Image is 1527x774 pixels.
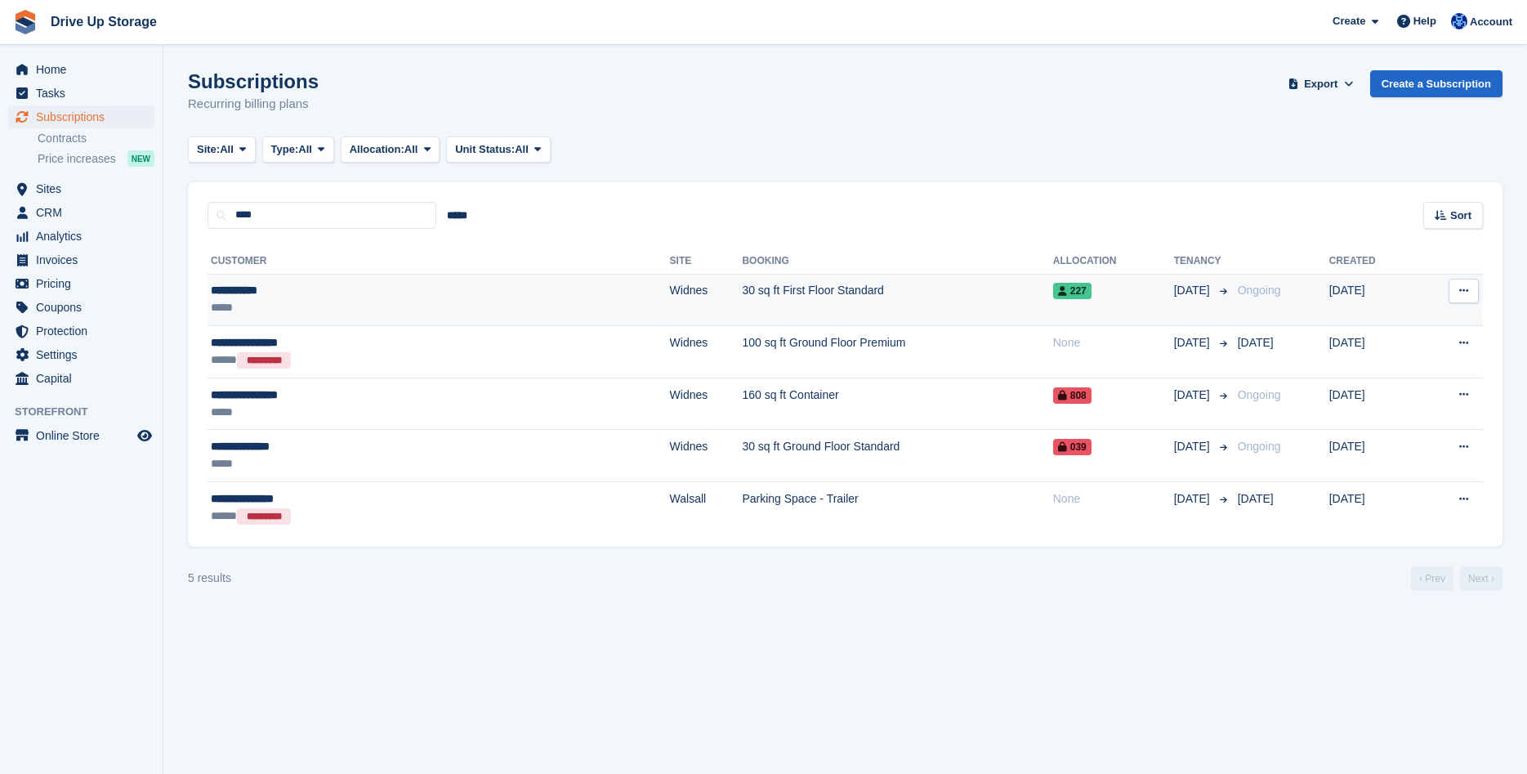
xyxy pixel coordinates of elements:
[38,131,154,146] a: Contracts
[36,320,134,342] span: Protection
[36,343,134,366] span: Settings
[1333,13,1365,29] span: Create
[197,141,220,158] span: Site:
[1238,440,1281,453] span: Ongoing
[36,82,134,105] span: Tasks
[8,248,154,271] a: menu
[515,141,529,158] span: All
[1174,387,1213,404] span: [DATE]
[36,177,134,200] span: Sites
[341,136,440,163] button: Allocation: All
[44,8,163,35] a: Drive Up Storage
[1329,326,1418,378] td: [DATE]
[1053,439,1092,455] span: 039
[8,105,154,128] a: menu
[188,70,319,92] h1: Subscriptions
[1470,14,1512,30] span: Account
[1238,284,1281,297] span: Ongoing
[36,105,134,128] span: Subscriptions
[1174,438,1213,455] span: [DATE]
[1329,274,1418,326] td: [DATE]
[8,272,154,295] a: menu
[742,378,1052,430] td: 160 sq ft Container
[208,248,670,275] th: Customer
[1411,566,1453,591] a: Previous
[8,367,154,390] a: menu
[742,430,1052,482] td: 30 sq ft Ground Floor Standard
[8,177,154,200] a: menu
[1238,388,1281,401] span: Ongoing
[135,426,154,445] a: Preview store
[1329,248,1418,275] th: Created
[36,58,134,81] span: Home
[1329,430,1418,482] td: [DATE]
[742,274,1052,326] td: 30 sq ft First Floor Standard
[1174,282,1213,299] span: [DATE]
[8,58,154,81] a: menu
[350,141,404,158] span: Allocation:
[670,248,743,275] th: Site
[670,274,743,326] td: Widnes
[36,367,134,390] span: Capital
[188,570,231,587] div: 5 results
[446,136,550,163] button: Unit Status: All
[220,141,234,158] span: All
[670,430,743,482] td: Widnes
[1450,208,1471,224] span: Sort
[1329,482,1418,534] td: [DATE]
[1053,387,1092,404] span: 808
[742,326,1052,378] td: 100 sq ft Ground Floor Premium
[38,151,116,167] span: Price increases
[13,10,38,34] img: stora-icon-8386f47178a22dfd0bd8f6a31ec36ba5ce8667c1dd55bd0f319d3a0aa187defe.svg
[742,248,1052,275] th: Booking
[8,424,154,447] a: menu
[1413,13,1436,29] span: Help
[188,95,319,114] p: Recurring billing plans
[262,136,334,163] button: Type: All
[404,141,418,158] span: All
[8,225,154,248] a: menu
[742,482,1052,534] td: Parking Space - Trailer
[455,141,515,158] span: Unit Status:
[15,404,163,420] span: Storefront
[1460,566,1502,591] a: Next
[670,378,743,430] td: Widnes
[36,296,134,319] span: Coupons
[36,225,134,248] span: Analytics
[1174,490,1213,508] span: [DATE]
[670,482,743,534] td: Walsall
[1053,248,1174,275] th: Allocation
[8,320,154,342] a: menu
[36,272,134,295] span: Pricing
[1370,70,1502,97] a: Create a Subscription
[8,201,154,224] a: menu
[36,424,134,447] span: Online Store
[271,141,299,158] span: Type:
[8,296,154,319] a: menu
[1174,334,1213,351] span: [DATE]
[1451,13,1467,29] img: Widnes Team
[127,150,154,167] div: NEW
[1053,490,1174,508] div: None
[1053,283,1092,299] span: 227
[8,82,154,105] a: menu
[36,201,134,224] span: CRM
[1408,566,1506,591] nav: Page
[188,136,256,163] button: Site: All
[1304,76,1337,92] span: Export
[1053,334,1174,351] div: None
[1174,248,1231,275] th: Tenancy
[1238,492,1274,505] span: [DATE]
[38,150,154,168] a: Price increases NEW
[8,343,154,366] a: menu
[298,141,312,158] span: All
[1238,336,1274,349] span: [DATE]
[1329,378,1418,430] td: [DATE]
[670,326,743,378] td: Widnes
[1285,70,1357,97] button: Export
[36,248,134,271] span: Invoices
